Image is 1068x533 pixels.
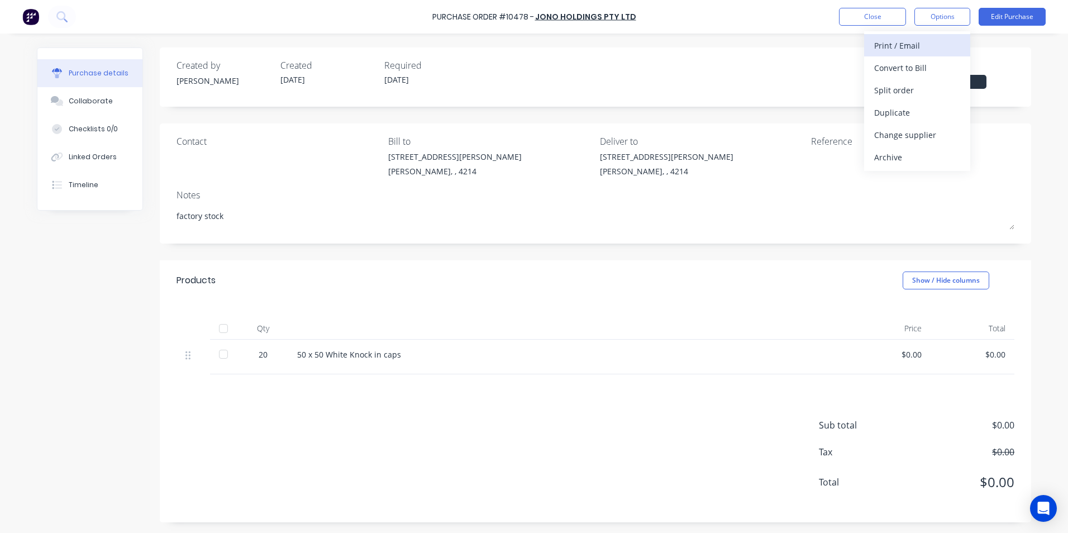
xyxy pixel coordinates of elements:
div: Price [847,317,931,340]
button: Edit Purchase [979,8,1046,26]
span: $0.00 [903,472,1014,492]
button: Print / Email [864,34,970,56]
button: Timeline [37,171,142,199]
div: $0.00 [856,349,922,360]
button: Change supplier [864,123,970,146]
button: Convert to Bill [864,56,970,79]
div: Split order [874,82,960,98]
button: Purchase details [37,59,142,87]
button: Show / Hide columns [903,272,989,289]
div: Created [280,59,375,72]
div: Open Intercom Messenger [1030,495,1057,522]
button: Linked Orders [37,143,142,171]
div: [STREET_ADDRESS][PERSON_NAME] [388,151,522,163]
div: [PERSON_NAME], , 4214 [388,165,522,177]
button: Collaborate [37,87,142,115]
div: Purchase details [69,68,128,78]
span: Tax [819,445,903,459]
span: Total [819,475,903,489]
button: Close [839,8,906,26]
div: Contact [177,135,380,148]
div: Deliver to [600,135,803,148]
button: Checklists 0/0 [37,115,142,143]
div: [STREET_ADDRESS][PERSON_NAME] [600,151,733,163]
div: 50 x 50 White Knock in caps [297,349,838,360]
a: JONO HOLDINGS PTY LTD [535,11,636,22]
div: [PERSON_NAME], , 4214 [600,165,733,177]
div: Print / Email [874,37,960,54]
div: Purchase Order #10478 - [432,11,534,23]
div: Linked Orders [69,152,117,162]
div: Collaborate [69,96,113,106]
div: Duplicate [874,104,960,121]
div: Change supplier [874,127,960,143]
div: Notes [177,188,1014,202]
div: Checklists 0/0 [69,124,118,134]
button: Duplicate [864,101,970,123]
div: Total [931,317,1014,340]
div: Products [177,274,216,287]
span: $0.00 [903,445,1014,459]
img: Factory [22,8,39,25]
div: Created by [177,59,271,72]
textarea: factory stock [177,204,1014,230]
div: Required [384,59,479,72]
div: $0.00 [940,349,1005,360]
div: Reference [811,135,1014,148]
button: Split order [864,79,970,101]
div: Convert to Bill [874,60,960,76]
div: Qty [238,317,288,340]
div: 20 [247,349,279,360]
span: Sub total [819,418,903,432]
button: Options [914,8,970,26]
div: Archive [874,149,960,165]
button: Archive [864,146,970,168]
div: Timeline [69,180,98,190]
div: [PERSON_NAME] [177,75,271,87]
span: $0.00 [903,418,1014,432]
div: Bill to [388,135,592,148]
